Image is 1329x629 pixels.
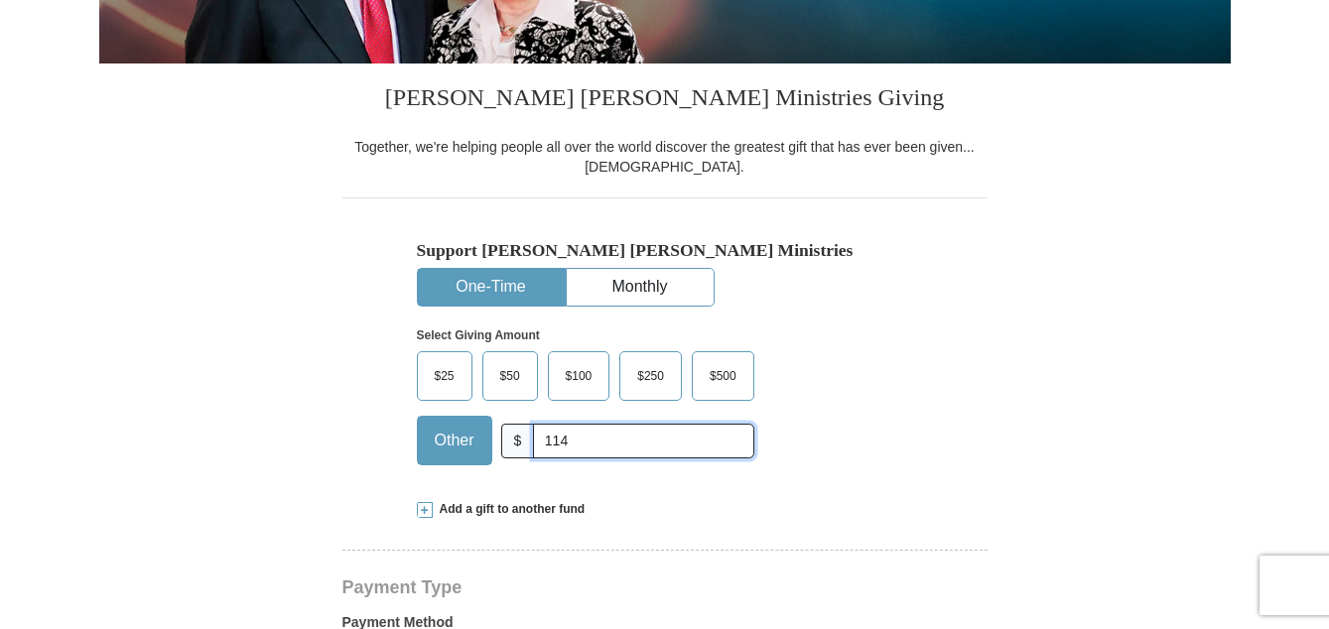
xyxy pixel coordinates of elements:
span: $ [501,424,535,458]
h3: [PERSON_NAME] [PERSON_NAME] Ministries Giving [342,63,988,137]
strong: Select Giving Amount [417,328,540,342]
span: $50 [490,361,530,391]
span: $100 [556,361,602,391]
span: Other [425,426,484,455]
h4: Payment Type [342,579,988,595]
span: $250 [627,361,674,391]
input: Other Amount [533,424,753,458]
button: Monthly [567,269,714,306]
span: Add a gift to another fund [433,501,586,518]
div: Together, we're helping people all over the world discover the greatest gift that has ever been g... [342,137,988,177]
span: $500 [700,361,746,391]
h5: Support [PERSON_NAME] [PERSON_NAME] Ministries [417,240,913,261]
span: $25 [425,361,465,391]
button: One-Time [418,269,565,306]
